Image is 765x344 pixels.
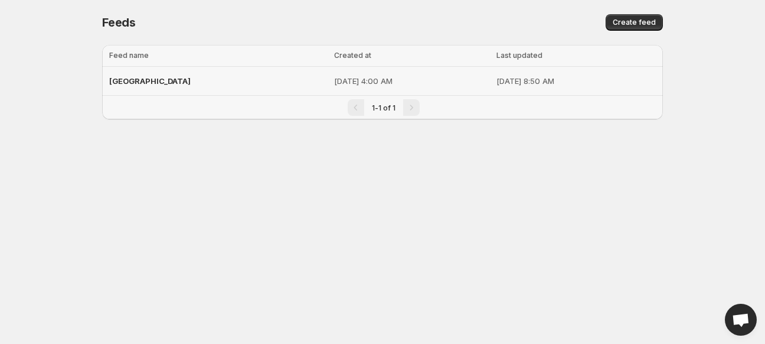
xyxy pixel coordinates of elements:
[109,51,149,60] span: Feed name
[613,18,656,27] span: Create feed
[334,51,371,60] span: Created at
[372,103,395,112] span: 1-1 of 1
[496,75,656,87] p: [DATE] 8:50 AM
[606,14,663,31] button: Create feed
[334,75,489,87] p: [DATE] 4:00 AM
[496,51,542,60] span: Last updated
[725,304,757,336] a: Open chat
[109,76,191,86] span: [GEOGRAPHIC_DATA]
[102,15,136,30] span: Feeds
[102,95,663,119] nav: Pagination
